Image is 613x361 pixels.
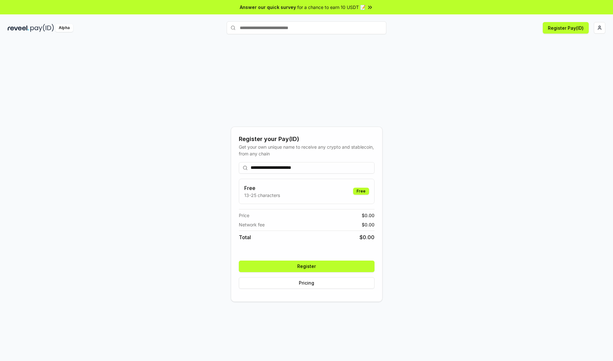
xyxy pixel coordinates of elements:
[239,261,375,272] button: Register
[8,24,29,32] img: reveel_dark
[239,233,251,241] span: Total
[239,212,249,219] span: Price
[30,24,54,32] img: pay_id
[244,184,280,192] h3: Free
[362,221,375,228] span: $ 0.00
[543,22,589,34] button: Register Pay(ID)
[240,4,296,11] span: Answer our quick survey
[359,233,375,241] span: $ 0.00
[55,24,73,32] div: Alpha
[362,212,375,219] span: $ 0.00
[297,4,366,11] span: for a chance to earn 10 USDT 📝
[353,188,369,195] div: Free
[239,277,375,289] button: Pricing
[239,221,265,228] span: Network fee
[239,144,375,157] div: Get your own unique name to receive any crypto and stablecoin, from any chain
[239,135,375,144] div: Register your Pay(ID)
[244,192,280,199] p: 13-25 characters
